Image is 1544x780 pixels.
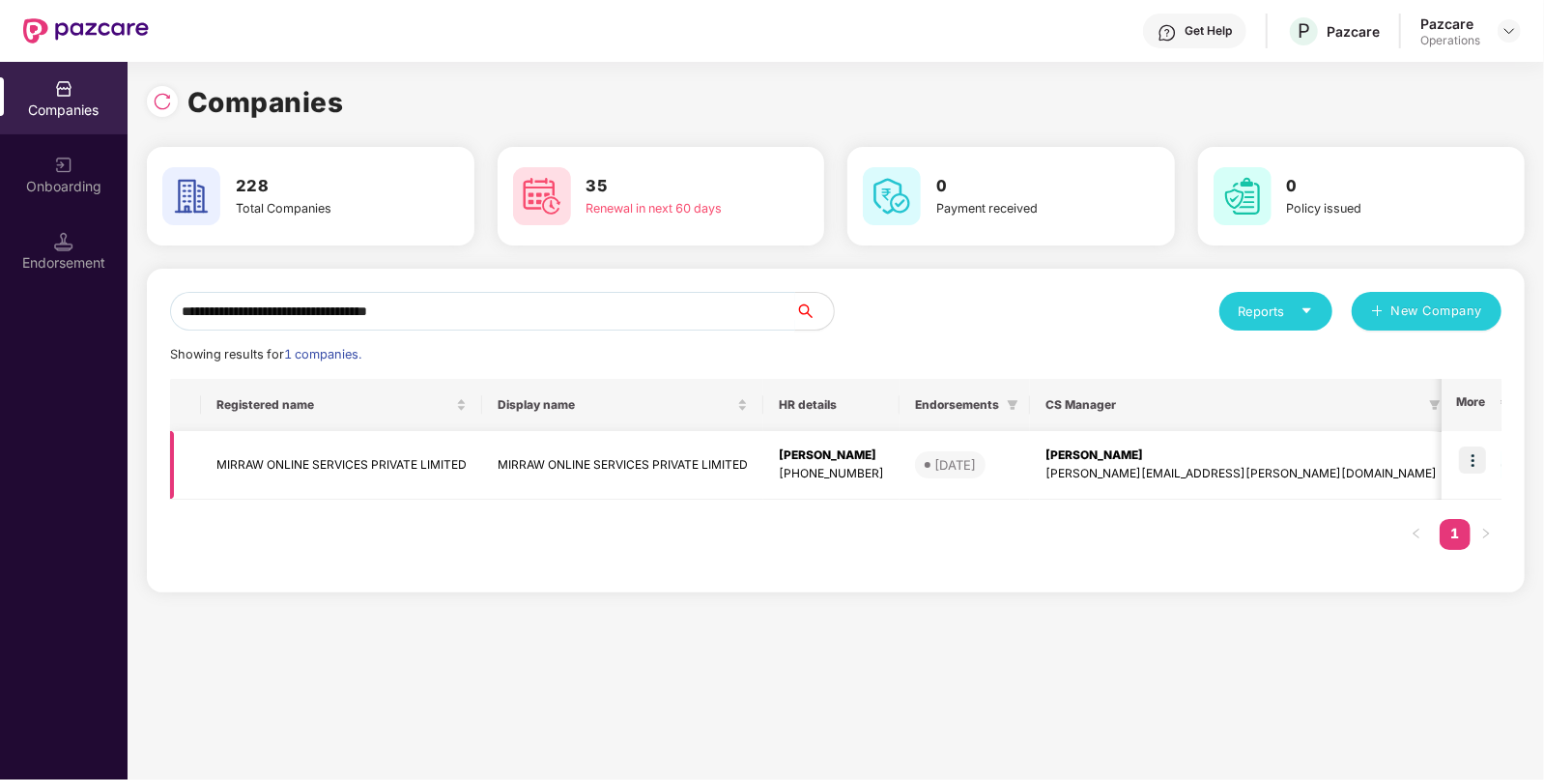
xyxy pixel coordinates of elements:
td: MIRRAW ONLINE SERVICES PRIVATE LIMITED [201,431,482,500]
img: svg+xml;base64,PHN2ZyB3aWR0aD0iMTQuNSIgaGVpZ2h0PSIxNC41IiB2aWV3Qm94PSIwIDAgMTYgMTYiIGZpbGw9Im5vbm... [54,232,73,251]
img: svg+xml;base64,PHN2ZyBpZD0iRHJvcGRvd24tMzJ4MzIiIHhtbG5zPSJodHRwOi8vd3d3LnczLm9yZy8yMDAwL3N2ZyIgd2... [1501,23,1517,39]
span: plus [1371,304,1384,320]
img: svg+xml;base64,PHN2ZyB4bWxucz0iaHR0cDovL3d3dy53My5vcmcvMjAwMC9zdmciIHdpZHRoPSI2MCIgaGVpZ2h0PSI2MC... [513,167,571,225]
span: Display name [498,397,733,413]
button: left [1401,519,1432,550]
div: [PHONE_NUMBER] [779,465,884,483]
div: [PERSON_NAME] [1045,447,1437,465]
div: Total Companies [236,199,402,218]
th: More [1442,379,1501,431]
h1: Companies [187,81,344,124]
span: Endorsements [915,397,999,413]
th: Registered name [201,379,482,431]
h3: 35 [586,174,753,199]
td: MIRRAW ONLINE SERVICES PRIVATE LIMITED [482,431,763,500]
th: Display name [482,379,763,431]
button: right [1471,519,1501,550]
span: filter [1003,393,1022,417]
span: P [1298,19,1310,43]
a: 1 [1440,519,1471,548]
div: Get Help [1185,23,1232,39]
span: filter [1429,399,1441,411]
div: Operations [1420,33,1480,48]
div: [DATE] [934,455,976,475]
span: left [1411,528,1422,539]
span: filter [1007,399,1018,411]
h3: 228 [236,174,402,199]
img: svg+xml;base64,PHN2ZyBpZD0iUmVsb2FkLTMyeDMyIiB4bWxucz0iaHR0cDovL3d3dy53My5vcmcvMjAwMC9zdmciIHdpZH... [153,92,172,111]
h3: 0 [936,174,1102,199]
div: Pazcare [1327,22,1380,41]
img: svg+xml;base64,PHN2ZyB4bWxucz0iaHR0cDovL3d3dy53My5vcmcvMjAwMC9zdmciIHdpZHRoPSI2MCIgaGVpZ2h0PSI2MC... [863,167,921,225]
span: caret-down [1301,304,1313,317]
img: svg+xml;base64,PHN2ZyBpZD0iSGVscC0zMngzMiIgeG1sbnM9Imh0dHA6Ly93d3cudzMub3JnLzIwMDAvc3ZnIiB3aWR0aD... [1158,23,1177,43]
span: CS Manager [1045,397,1421,413]
div: Pazcare [1420,14,1480,33]
li: Previous Page [1401,519,1432,550]
img: svg+xml;base64,PHN2ZyB4bWxucz0iaHR0cDovL3d3dy53My5vcmcvMjAwMC9zdmciIHdpZHRoPSI2MCIgaGVpZ2h0PSI2MC... [1214,167,1272,225]
li: Next Page [1471,519,1501,550]
img: icon [1459,447,1486,474]
th: HR details [763,379,900,431]
h3: 0 [1287,174,1453,199]
div: Policy issued [1287,199,1453,218]
img: svg+xml;base64,PHN2ZyB3aWR0aD0iMjAiIGhlaWdodD0iMjAiIHZpZXdCb3g9IjAgMCAyMCAyMCIgZmlsbD0ibm9uZSIgeG... [54,156,73,175]
img: svg+xml;base64,PHN2ZyB4bWxucz0iaHR0cDovL3d3dy53My5vcmcvMjAwMC9zdmciIHdpZHRoPSI2MCIgaGVpZ2h0PSI2MC... [162,167,220,225]
button: search [794,292,835,331]
span: right [1480,528,1492,539]
span: search [794,303,834,319]
span: Showing results for [170,347,361,361]
div: Reports [1239,302,1313,321]
div: Payment received [936,199,1102,218]
span: filter [1425,393,1444,417]
span: New Company [1391,302,1483,321]
img: New Pazcare Logo [23,18,149,43]
div: [PERSON_NAME] [779,447,884,465]
div: [PERSON_NAME][EMAIL_ADDRESS][PERSON_NAME][DOMAIN_NAME] [1045,465,1437,483]
button: plusNew Company [1352,292,1501,331]
div: Renewal in next 60 days [586,199,753,218]
span: 1 companies. [284,347,361,361]
span: Registered name [216,397,452,413]
img: svg+xml;base64,PHN2ZyBpZD0iQ29tcGFuaWVzIiB4bWxucz0iaHR0cDovL3d3dy53My5vcmcvMjAwMC9zdmciIHdpZHRoPS... [54,79,73,99]
li: 1 [1440,519,1471,550]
